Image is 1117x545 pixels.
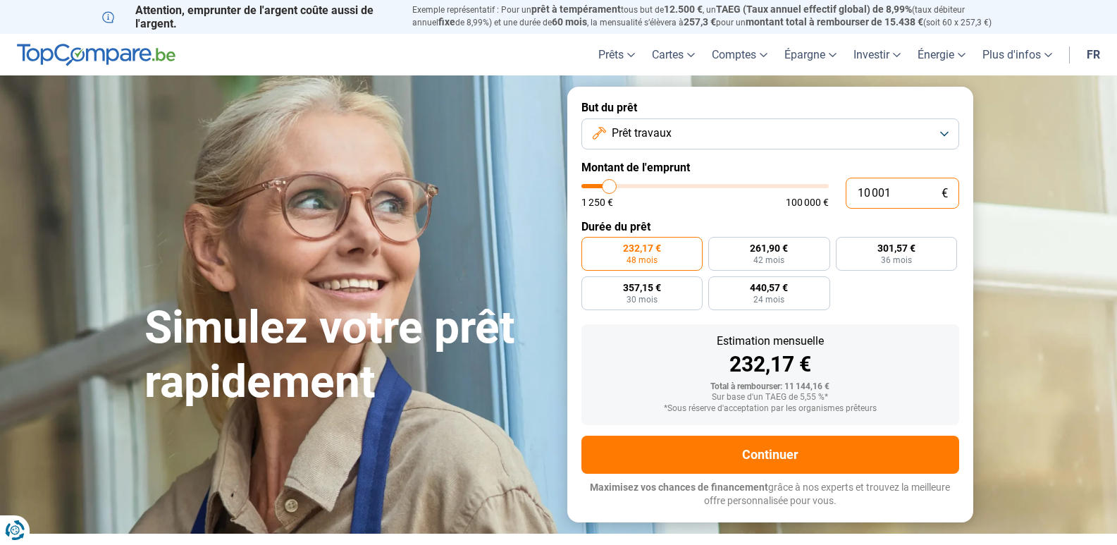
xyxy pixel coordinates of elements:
p: Exemple représentatif : Pour un tous but de , un (taux débiteur annuel de 8,99%) et une durée de ... [412,4,1016,29]
img: TopCompare [17,44,175,66]
span: montant total à rembourser de 15.438 € [746,16,923,27]
span: 24 mois [753,295,784,304]
span: 30 mois [627,295,658,304]
span: TAEG (Taux annuel effectif global) de 8,99% [716,4,912,15]
div: Sur base d'un TAEG de 5,55 %* [593,393,948,403]
span: 232,17 € [623,243,661,253]
label: But du prêt [581,101,959,114]
span: fixe [438,16,455,27]
span: prêt à tempérament [531,4,621,15]
span: 100 000 € [786,197,829,207]
span: 301,57 € [877,243,915,253]
p: Attention, emprunter de l'argent coûte aussi de l'argent. [102,4,395,30]
span: Maximisez vos chances de financement [590,482,768,493]
a: Épargne [776,34,845,75]
span: 12.500 € [664,4,703,15]
span: Prêt travaux [612,125,672,141]
h1: Simulez votre prêt rapidement [144,301,550,410]
div: Total à rembourser: 11 144,16 € [593,382,948,392]
span: 261,90 € [750,243,788,253]
a: Énergie [909,34,974,75]
div: 232,17 € [593,354,948,375]
span: € [942,188,948,200]
label: Durée du prêt [581,220,959,233]
div: Estimation mensuelle [593,336,948,347]
a: Plus d'infos [974,34,1061,75]
span: 440,57 € [750,283,788,293]
a: Comptes [703,34,776,75]
span: 357,15 € [623,283,661,293]
label: Montant de l'emprunt [581,161,959,174]
span: 48 mois [627,256,658,264]
a: Prêts [590,34,643,75]
span: 60 mois [552,16,587,27]
span: 1 250 € [581,197,613,207]
a: fr [1078,34,1109,75]
button: Prêt travaux [581,118,959,149]
span: 42 mois [753,256,784,264]
div: *Sous réserve d'acceptation par les organismes prêteurs [593,404,948,414]
p: grâce à nos experts et trouvez la meilleure offre personnalisée pour vous. [581,481,959,508]
button: Continuer [581,436,959,474]
span: 257,3 € [684,16,716,27]
a: Cartes [643,34,703,75]
span: 36 mois [881,256,912,264]
a: Investir [845,34,909,75]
